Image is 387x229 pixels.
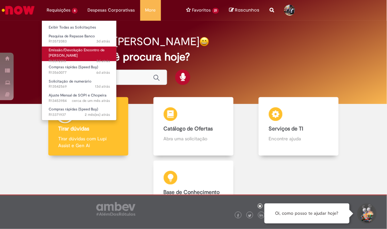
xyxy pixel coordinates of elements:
span: Compras rápidas (Speed Buy) [49,65,98,70]
span: R13572083 [49,39,110,44]
img: ServiceNow [1,3,36,17]
b: Tirar dúvidas [59,125,90,132]
button: Iniciar Conversa de Suporte [356,204,377,224]
time: 23/09/2025 16:03:24 [96,70,110,75]
p: Encontre ajuda [269,135,329,142]
b: Serviços de TI [269,125,304,132]
span: Emissão/Devolução Encontro de [PERSON_NAME] [49,48,104,58]
img: logo_footer_linkedin.png [260,214,263,218]
span: Favoritos [192,7,211,14]
a: Aberto R13572083 : Pesquisa de Repasse Banco [42,33,117,45]
span: R13560077 [49,70,110,75]
a: Aberto R13371937 : Compras rápidas (Speed Buy) [42,106,117,118]
time: 27/08/2025 17:36:39 [72,98,110,103]
img: logo_footer_twitter.png [248,214,252,217]
span: 6 [72,8,78,14]
span: Pesquisa de Repasse Banco [49,34,95,39]
img: logo_footer_ambev_rotulo_gray.png [96,202,135,216]
span: 3d atrás [96,39,110,44]
span: R13371937 [49,112,110,118]
a: Catálogo de Ofertas Abra uma solicitação [141,97,246,156]
a: Aberto R13453984 : Ajuste Mensal de SOPI e Chopeira [42,92,117,104]
h2: Boa tarde, [PERSON_NAME] [62,36,199,48]
span: 21 [212,8,219,14]
span: Rascunhos [235,7,259,13]
span: Compras rápidas (Speed Buy) [49,107,98,112]
a: Exibir Todas as Solicitações [42,24,117,31]
p: Abra uma solicitação [164,135,224,142]
img: logo_footer_facebook.png [237,214,240,217]
a: Base de Conhecimento Consulte e aprenda [36,161,351,213]
span: Solicitação de numerário [49,79,92,84]
a: Aberto R13542569 : Solicitação de numerário [42,78,117,90]
b: Base de Conhecimento [164,189,220,196]
time: 17/09/2025 10:06:52 [95,84,110,89]
time: 26/09/2025 17:26:23 [96,58,110,64]
span: R13572013 [49,58,110,64]
ul: Requisições [42,20,117,121]
span: 13d atrás [95,84,110,89]
a: Tirar dúvidas Tirar dúvidas com Lupi Assist e Gen Ai [36,97,141,156]
span: More [145,7,156,14]
img: happy-face.png [199,37,209,47]
a: Serviços de TI Encontre ajuda [246,97,351,156]
time: 07/08/2025 15:31:03 [85,112,110,117]
span: 3d atrás [96,58,110,64]
h2: O que você procura hoje? [62,51,325,63]
a: No momento, sua lista de rascunhos tem 0 Itens [229,7,259,13]
div: Oi, como posso te ajudar hoje? [264,204,350,224]
p: Tirar dúvidas com Lupi Assist e Gen Ai [59,135,118,149]
span: Requisições [47,7,70,14]
span: cerca de um mês atrás [72,98,110,103]
a: Aberto R13560077 : Compras rápidas (Speed Buy) [42,64,117,76]
span: Despesas Corporativas [88,7,135,14]
span: R13453984 [49,98,110,104]
b: Catálogo de Ofertas [164,125,213,132]
a: Aberto R13572013 : Emissão/Devolução Encontro de Contas Fornecedor [42,47,117,61]
span: Ajuste Mensal de SOPI e Chopeira [49,93,107,98]
time: 26/09/2025 17:42:35 [96,39,110,44]
span: 2 mês(es) atrás [85,112,110,117]
span: R13542569 [49,84,110,89]
span: 6d atrás [96,70,110,75]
